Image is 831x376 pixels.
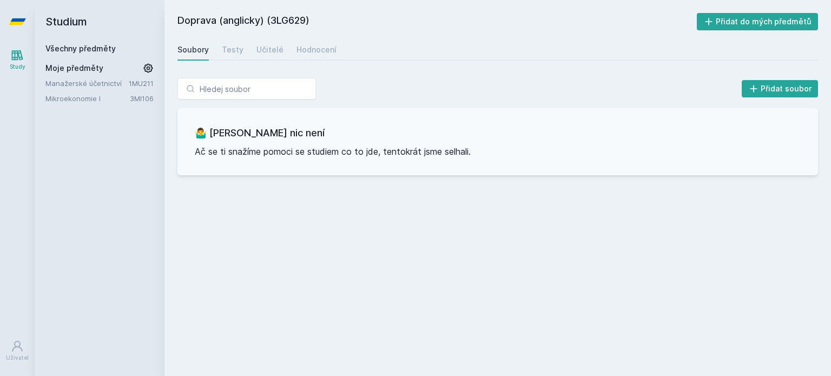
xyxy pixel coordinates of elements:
a: Všechny předměty [45,44,116,53]
div: Hodnocení [296,44,337,55]
a: Manažerské účetnictví [45,78,129,89]
a: Mikroekonomie I [45,93,130,104]
div: Uživatel [6,354,29,362]
div: Testy [222,44,243,55]
div: Učitelé [256,44,283,55]
p: Ač se ti snažíme pomoci se studiem co to jde, tentokrát jsme selhali. [195,145,801,158]
a: Soubory [177,39,209,61]
span: Moje předměty [45,63,103,74]
input: Hledej soubor [177,78,316,100]
a: 1MU211 [129,79,154,88]
div: Study [10,63,25,71]
a: Uživatel [2,334,32,367]
a: Učitelé [256,39,283,61]
button: Přidat do mých předmětů [697,13,819,30]
h2: Doprava (anglicky) (3LG629) [177,13,697,30]
a: Study [2,43,32,76]
a: Testy [222,39,243,61]
a: 3MI106 [130,94,154,103]
div: Soubory [177,44,209,55]
a: Hodnocení [296,39,337,61]
h3: 🤷‍♂️ [PERSON_NAME] nic není [195,126,801,141]
button: Přidat soubor [742,80,819,97]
